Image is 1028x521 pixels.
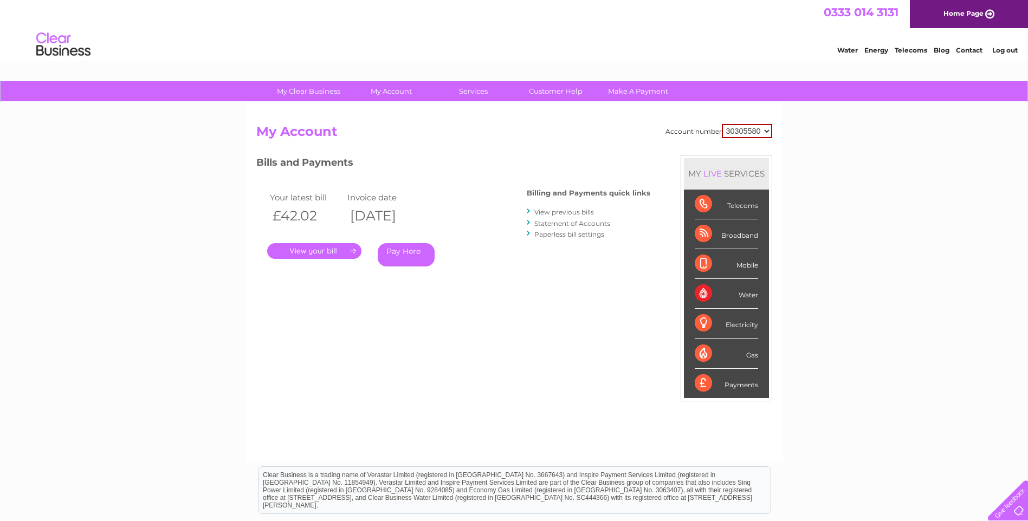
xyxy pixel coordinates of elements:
[695,249,758,279] div: Mobile
[267,243,361,259] a: .
[345,190,423,205] td: Invoice date
[701,168,724,179] div: LIVE
[346,81,436,101] a: My Account
[684,158,769,189] div: MY SERVICES
[267,205,345,227] th: £42.02
[511,81,600,101] a: Customer Help
[864,46,888,54] a: Energy
[258,6,771,53] div: Clear Business is a trading name of Verastar Limited (registered in [GEOGRAPHIC_DATA] No. 3667643...
[695,309,758,338] div: Electricity
[695,339,758,369] div: Gas
[895,46,927,54] a: Telecoms
[695,219,758,249] div: Broadband
[36,28,91,61] img: logo.png
[534,208,594,216] a: View previous bills
[695,369,758,398] div: Payments
[534,230,604,238] a: Paperless bill settings
[934,46,949,54] a: Blog
[378,243,435,266] a: Pay Here
[267,190,345,205] td: Your latest bill
[256,155,650,174] h3: Bills and Payments
[527,189,650,197] h4: Billing and Payments quick links
[956,46,982,54] a: Contact
[534,219,610,227] a: Statement of Accounts
[429,81,518,101] a: Services
[695,279,758,309] div: Water
[256,124,772,145] h2: My Account
[992,46,1018,54] a: Log out
[593,81,683,101] a: Make A Payment
[665,124,772,138] div: Account number
[264,81,353,101] a: My Clear Business
[824,5,898,19] a: 0333 014 3131
[695,190,758,219] div: Telecoms
[837,46,858,54] a: Water
[345,205,423,227] th: [DATE]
